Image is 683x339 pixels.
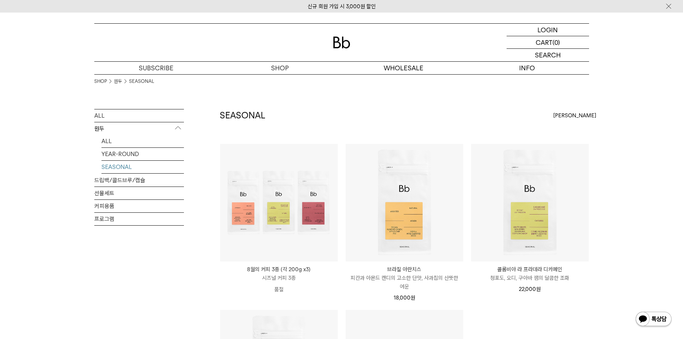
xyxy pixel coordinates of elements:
[537,24,558,36] p: LOGIN
[220,274,338,282] p: 시즈널 커피 3종
[635,311,672,328] img: 카카오톡 채널 1:1 채팅 버튼
[220,265,338,282] a: 8월의 커피 3종 (각 200g x3) 시즈널 커피 3종
[346,274,463,291] p: 피칸과 아몬드 캔디의 고소한 단맛, 사과칩의 산뜻한 여운
[471,144,589,262] img: 콜롬비아 라 프라데라 디카페인
[536,286,541,292] span: 원
[333,37,350,48] img: 로고
[465,62,589,74] p: INFO
[94,78,107,85] a: SHOP
[346,265,463,291] a: 브라질 아란치스 피칸과 아몬드 캔디의 고소한 단맛, 사과칩의 산뜻한 여운
[507,24,589,36] a: LOGIN
[507,36,589,49] a: CART (0)
[394,295,415,301] span: 18,000
[553,111,596,120] span: [PERSON_NAME]
[94,122,184,135] p: 원두
[220,109,265,122] h2: SEASONAL
[218,62,342,74] a: SHOP
[101,161,184,173] a: SEASONAL
[535,49,561,61] p: SEARCH
[94,200,184,212] a: 커피용품
[220,265,338,274] p: 8월의 커피 3종 (각 200g x3)
[94,213,184,225] a: 프로그램
[94,174,184,187] a: 드립백/콜드브루/캡슐
[471,265,589,274] p: 콜롬비아 라 프라데라 디카페인
[471,274,589,282] p: 청포도, 오디, 구아바 잼의 달콤한 조화
[536,36,552,48] p: CART
[101,148,184,160] a: YEAR-ROUND
[346,144,463,262] img: 브라질 아란치스
[519,286,541,292] span: 22,000
[346,265,463,274] p: 브라질 아란치스
[94,62,218,74] a: SUBSCRIBE
[342,62,465,74] p: WHOLESALE
[129,78,154,85] a: SEASONAL
[220,144,338,262] a: 8월의 커피 3종 (각 200g x3)
[471,265,589,282] a: 콜롬비아 라 프라데라 디카페인 청포도, 오디, 구아바 잼의 달콤한 조화
[94,187,184,199] a: 선물세트
[94,109,184,122] a: ALL
[308,3,376,10] a: 신규 회원 가입 시 3,000원 할인
[114,78,122,85] a: 원두
[101,135,184,147] a: ALL
[411,295,415,301] span: 원
[220,282,338,297] p: 품절
[552,36,560,48] p: (0)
